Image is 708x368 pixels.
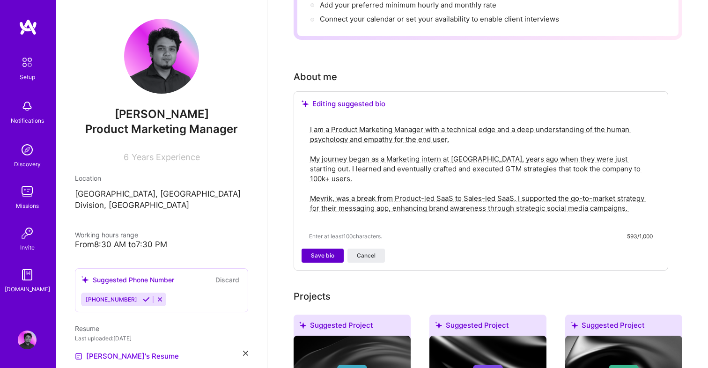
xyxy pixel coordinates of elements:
img: bell [18,97,37,116]
span: Enter at least 100 characters. [309,231,382,241]
img: teamwork [18,182,37,201]
span: Save bio [311,251,334,260]
i: icon SuggestedTeams [299,322,306,329]
span: Add your preferred minimum hourly and monthly rate [320,0,496,9]
span: Years Experience [132,152,200,162]
a: User Avatar [15,331,39,349]
div: Suggested Project [429,315,546,339]
i: icon SuggestedTeams [81,276,89,284]
div: From 8:30 AM to 7:30 PM [75,240,248,250]
div: Notifications [11,116,44,125]
img: guide book [18,265,37,284]
span: Connect your calendar or set your availability to enable client interviews [320,15,559,23]
img: User Avatar [124,19,199,94]
div: Missions [16,201,39,211]
div: Add projects you've worked on [294,289,331,303]
div: About me [294,70,337,84]
span: 6 [124,152,129,162]
button: Discard [213,274,242,285]
div: [DOMAIN_NAME] [5,284,50,294]
span: [PERSON_NAME] [75,107,248,121]
div: 593/1,000 [627,231,653,241]
i: icon SuggestedTeams [302,100,309,107]
div: Location [75,173,248,183]
img: Invite [18,224,37,243]
button: Cancel [347,249,385,263]
img: User Avatar [18,331,37,349]
img: Resume [75,353,82,360]
div: Setup [20,72,35,82]
p: [GEOGRAPHIC_DATA], [GEOGRAPHIC_DATA] Division, [GEOGRAPHIC_DATA] [75,189,248,211]
div: Last uploaded: [DATE] [75,333,248,343]
span: Resume [75,324,99,332]
span: Working hours range [75,231,138,239]
img: setup [17,52,37,72]
div: Suggested Phone Number [81,275,174,285]
div: Invite [20,243,35,252]
div: Suggested Project [294,315,411,339]
textarea: I am a Product Marketing Manager with a technical edge and a deep understanding of the human psyc... [309,124,653,224]
span: Cancel [357,251,376,260]
button: Save bio [302,249,344,263]
i: icon Close [243,351,248,356]
img: discovery [18,140,37,159]
i: Accept [143,296,150,303]
a: [PERSON_NAME]'s Resume [75,351,179,362]
i: icon SuggestedTeams [571,322,578,329]
img: logo [19,19,37,36]
div: Projects [294,289,331,303]
i: icon SuggestedTeams [435,322,442,329]
i: Reject [156,296,163,303]
span: [PHONE_NUMBER] [86,296,137,303]
span: Product Marketing Manager [85,122,238,136]
div: Editing suggested bio [302,99,660,109]
div: Suggested Project [565,315,682,339]
div: Discovery [14,159,41,169]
